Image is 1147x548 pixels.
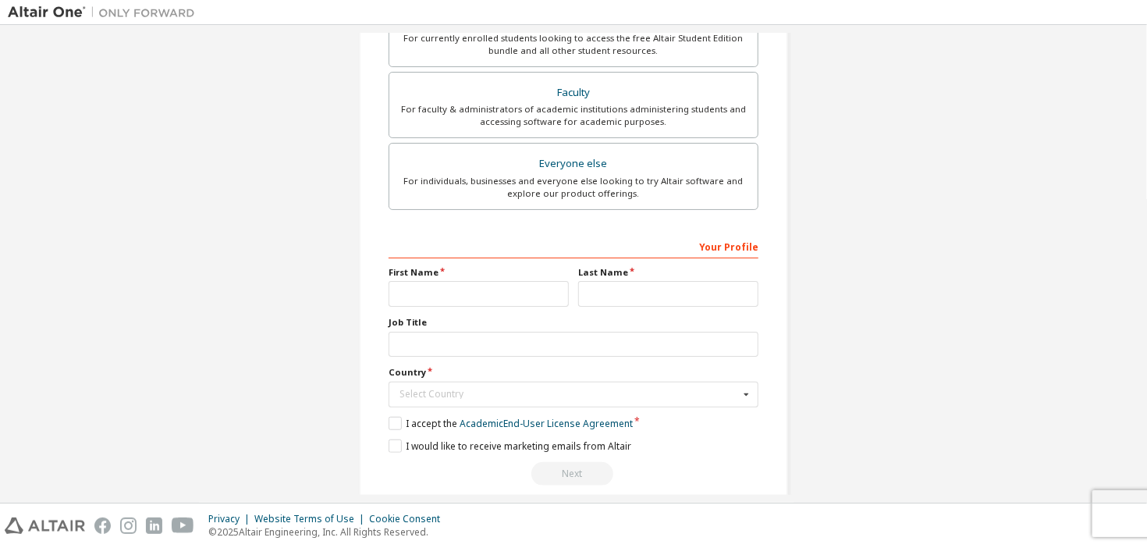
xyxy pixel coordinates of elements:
div: Privacy [208,513,254,525]
div: For currently enrolled students looking to access the free Altair Student Edition bundle and all ... [399,32,748,57]
div: Cookie Consent [369,513,449,525]
label: Country [389,366,758,379]
label: I would like to receive marketing emails from Altair [389,439,631,453]
img: youtube.svg [172,518,194,534]
img: facebook.svg [94,518,111,534]
img: linkedin.svg [146,518,162,534]
div: Everyone else [399,153,748,175]
div: For individuals, businesses and everyone else looking to try Altair software and explore our prod... [399,175,748,200]
img: Altair One [8,5,203,20]
div: Website Terms of Use [254,513,369,525]
label: Last Name [578,266,758,279]
div: Faculty [399,82,748,104]
a: Academic End-User License Agreement [460,417,633,430]
img: instagram.svg [120,518,137,534]
label: I accept the [389,417,633,430]
label: First Name [389,266,569,279]
div: For faculty & administrators of academic institutions administering students and accessing softwa... [399,103,748,128]
div: Select Country [399,390,739,399]
label: Job Title [389,316,758,329]
div: Your Profile [389,233,758,258]
img: altair_logo.svg [5,518,85,534]
div: Read and acccept EULA to continue [389,462,758,486]
p: © 2025 Altair Engineering, Inc. All Rights Reserved. [208,525,449,539]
